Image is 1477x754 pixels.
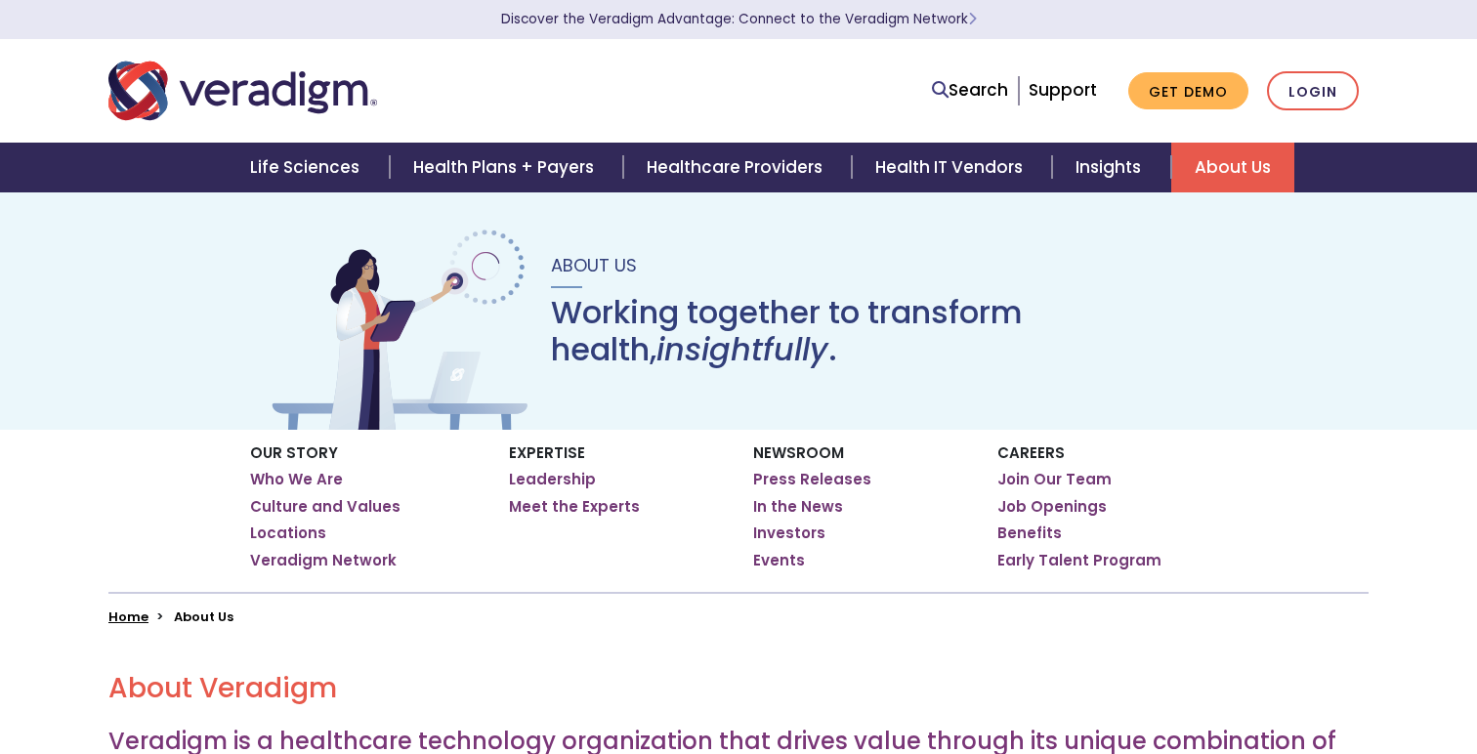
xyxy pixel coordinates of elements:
[509,470,596,489] a: Leadership
[1052,143,1170,192] a: Insights
[501,10,977,28] a: Discover the Veradigm Advantage: Connect to the Veradigm NetworkLearn More
[1171,143,1294,192] a: About Us
[623,143,852,192] a: Healthcare Providers
[753,497,843,517] a: In the News
[656,327,828,371] em: insightfully
[1267,71,1359,111] a: Login
[108,59,377,123] img: Veradigm logo
[997,470,1112,489] a: Join Our Team
[250,551,397,570] a: Veradigm Network
[932,77,1008,104] a: Search
[250,524,326,543] a: Locations
[1128,72,1248,110] a: Get Demo
[250,497,401,517] a: Culture and Values
[551,253,637,277] span: About Us
[509,497,640,517] a: Meet the Experts
[108,672,1369,705] h2: About Veradigm
[997,551,1161,570] a: Early Talent Program
[250,470,343,489] a: Who We Are
[551,294,1211,369] h1: Working together to transform health, .
[753,551,805,570] a: Events
[753,524,825,543] a: Investors
[227,143,389,192] a: Life Sciences
[108,607,148,626] a: Home
[997,497,1107,517] a: Job Openings
[968,10,977,28] span: Learn More
[753,470,871,489] a: Press Releases
[1029,78,1097,102] a: Support
[390,143,623,192] a: Health Plans + Payers
[852,143,1052,192] a: Health IT Vendors
[997,524,1062,543] a: Benefits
